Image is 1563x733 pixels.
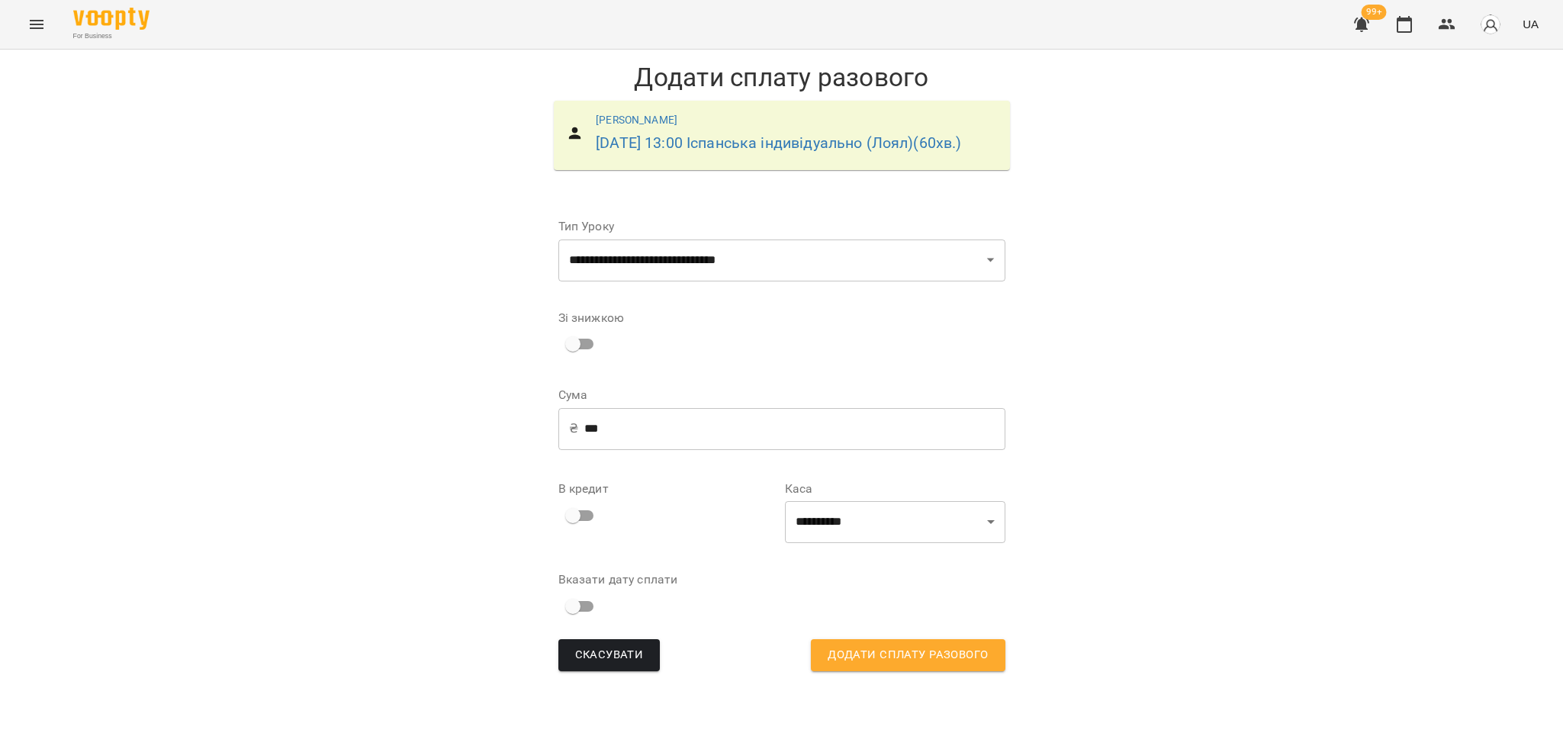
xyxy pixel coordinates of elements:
label: Зі знижкою [558,312,624,324]
span: Додати сплату разового [828,645,988,665]
img: Voopty Logo [73,8,150,30]
label: Тип Уроку [558,220,1005,233]
span: Скасувати [575,645,644,665]
a: [DATE] 13:00 Іспанська індивідуально (Лоял)(60хв.) [596,134,961,152]
label: В кредит [558,483,779,495]
button: Додати сплату разового [811,639,1005,671]
label: Сума [558,389,1005,401]
label: Каса [785,483,1005,495]
h1: Додати сплату разового [546,62,1018,93]
button: Menu [18,6,55,43]
button: Скасувати [558,639,661,671]
span: For Business [73,31,150,41]
img: avatar_s.png [1480,14,1501,35]
span: 99+ [1362,5,1387,20]
span: UA [1523,16,1539,32]
button: UA [1516,10,1545,38]
label: Вказати дату сплати [558,574,779,586]
p: ₴ [569,420,578,438]
a: [PERSON_NAME] [596,114,677,126]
